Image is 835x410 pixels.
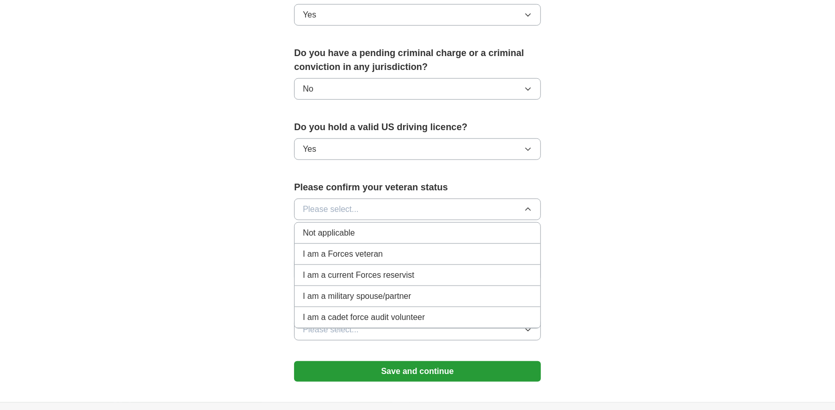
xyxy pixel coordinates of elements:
[294,138,541,160] button: Yes
[303,9,316,21] span: Yes
[294,78,541,100] button: No
[303,143,316,155] span: Yes
[294,361,541,382] button: Save and continue
[303,83,313,95] span: No
[303,290,411,302] span: I am a military spouse/partner
[294,319,541,341] button: Please select...
[294,199,541,220] button: Please select...
[303,269,414,281] span: I am a current Forces reservist
[303,248,383,260] span: I am a Forces veteran
[294,120,541,134] label: Do you hold a valid US driving licence?
[303,311,425,324] span: I am a cadet force audit volunteer
[294,4,541,26] button: Yes
[303,227,355,239] span: Not applicable
[294,46,541,74] label: Do you have a pending criminal charge or a criminal conviction in any jurisdiction?
[294,181,541,194] label: Please confirm your veteran status
[303,203,359,216] span: Please select...
[303,324,359,336] span: Please select...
